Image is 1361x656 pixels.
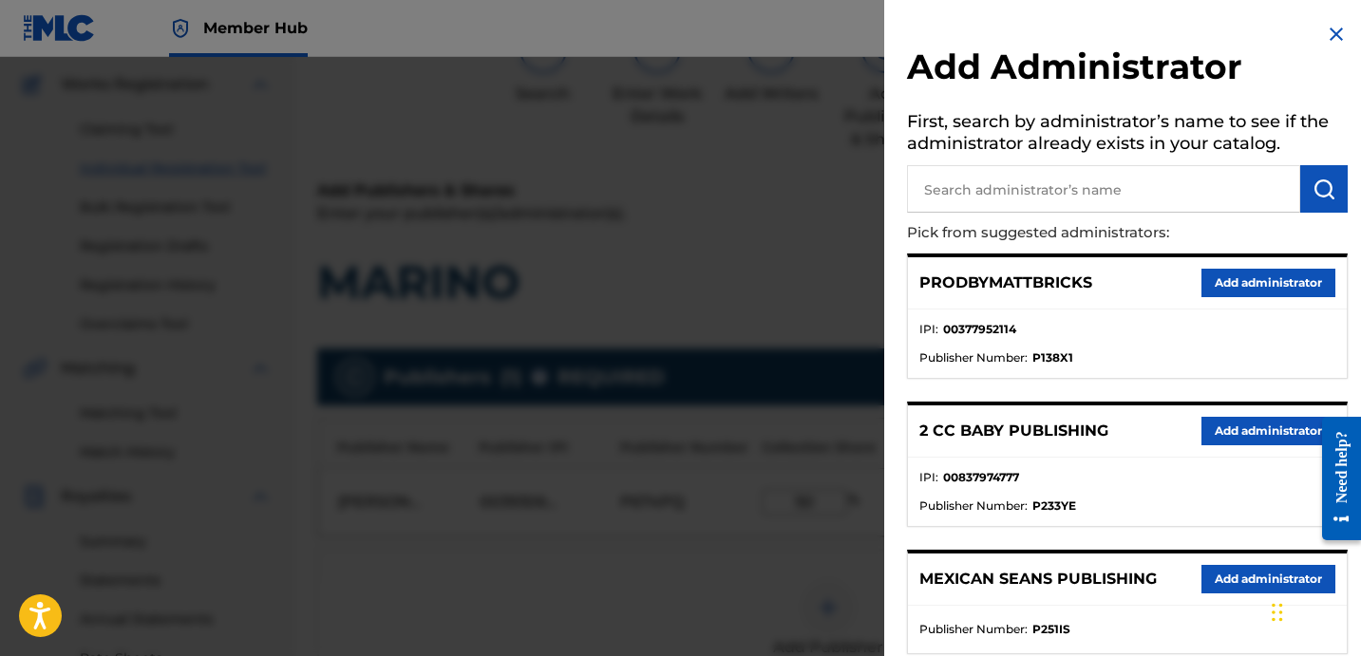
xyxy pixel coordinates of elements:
[919,420,1108,442] p: 2 CC BABY PUBLISHING
[919,568,1157,590] p: MEXICAN SEANS PUBLISHING
[919,272,1092,294] p: PRODBYMATTBRICKS
[907,46,1348,94] h2: Add Administrator
[1201,269,1335,297] button: Add administrator
[919,321,938,338] span: IPI :
[919,349,1028,366] span: Publisher Number :
[1308,402,1361,554] iframe: Resource Center
[919,497,1028,515] span: Publisher Number :
[1313,178,1335,200] img: Search Works
[907,165,1300,213] input: Search administrator’s name
[907,105,1348,165] h5: First, search by administrator’s name to see if the administrator already exists in your catalog.
[1032,621,1070,638] strong: P251IS
[907,213,1239,253] p: Pick from suggested administrators:
[943,321,1016,338] strong: 00377952114
[1032,349,1073,366] strong: P138X1
[919,469,938,486] span: IPI :
[1201,565,1335,593] button: Add administrator
[23,14,96,42] img: MLC Logo
[1266,565,1361,656] iframe: Chat Widget
[1201,417,1335,445] button: Add administrator
[169,17,192,40] img: Top Rightsholder
[1032,497,1076,515] strong: P233YE
[1272,584,1283,641] div: Drag
[943,469,1019,486] strong: 00837974777
[203,17,308,39] span: Member Hub
[919,621,1028,638] span: Publisher Number :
